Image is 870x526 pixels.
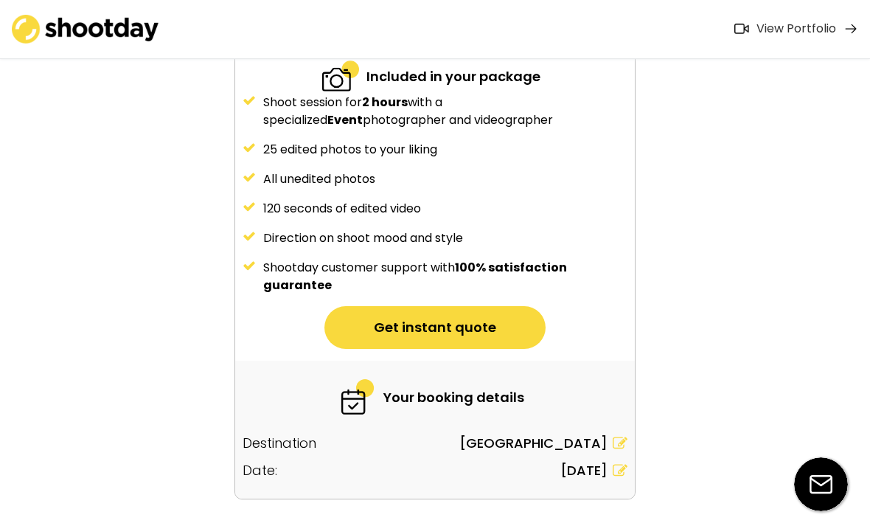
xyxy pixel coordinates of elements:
img: 2-specialized.svg [322,58,359,94]
div: 25 edited photos to your liking [263,141,627,159]
img: Icon%20feather-video%402x.png [734,24,749,34]
button: Get instant quote [324,306,546,349]
div: Shoot session for with a specialized photographer and videographer [263,94,627,129]
div: View Portfolio [756,21,836,37]
img: email-icon%20%281%29.svg [794,457,848,511]
div: [DATE] [560,460,608,480]
div: Included in your package [366,66,540,86]
div: All unedited photos [263,170,627,188]
div: Date: [243,460,277,480]
strong: 100% satisfaction guarantee [263,259,569,294]
strong: Event [327,111,363,128]
div: 120 seconds of edited video [263,200,627,218]
img: 6-fast.svg [339,379,376,415]
div: [GEOGRAPHIC_DATA] [459,433,608,453]
div: Shootday customer support with [263,259,627,294]
strong: 2 hours [362,94,408,111]
div: Destination [243,433,316,453]
div: Direction on shoot mood and style [263,229,627,247]
div: Your booking details [383,387,524,407]
img: shootday_logo.png [12,15,159,44]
